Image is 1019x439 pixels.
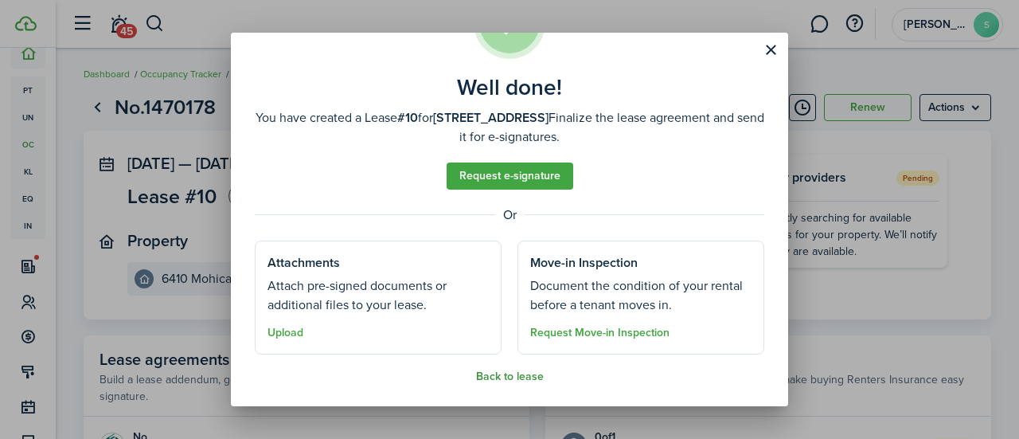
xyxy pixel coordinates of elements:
button: Back to lease [476,370,544,383]
well-done-section-title: Attachments [267,253,340,272]
b: [STREET_ADDRESS] [433,108,549,127]
button: Upload [267,327,303,339]
well-done-description: You have created a Lease for Finalize the lease agreement and send it for e-signatures. [255,108,764,147]
button: Request Move-in Inspection [530,327,670,339]
well-done-section-title: Move-in Inspection [530,253,638,272]
a: Request e-signature [447,163,573,190]
b: #10 [397,108,418,127]
well-done-section-description: Attach pre-signed documents or additional files to your lease. [267,276,489,315]
well-done-section-description: Document the condition of your rental before a tenant moves in. [530,276,752,315]
well-done-title: Well done! [457,75,562,100]
button: Close modal [757,37,784,64]
well-done-separator: Or [255,206,764,225]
